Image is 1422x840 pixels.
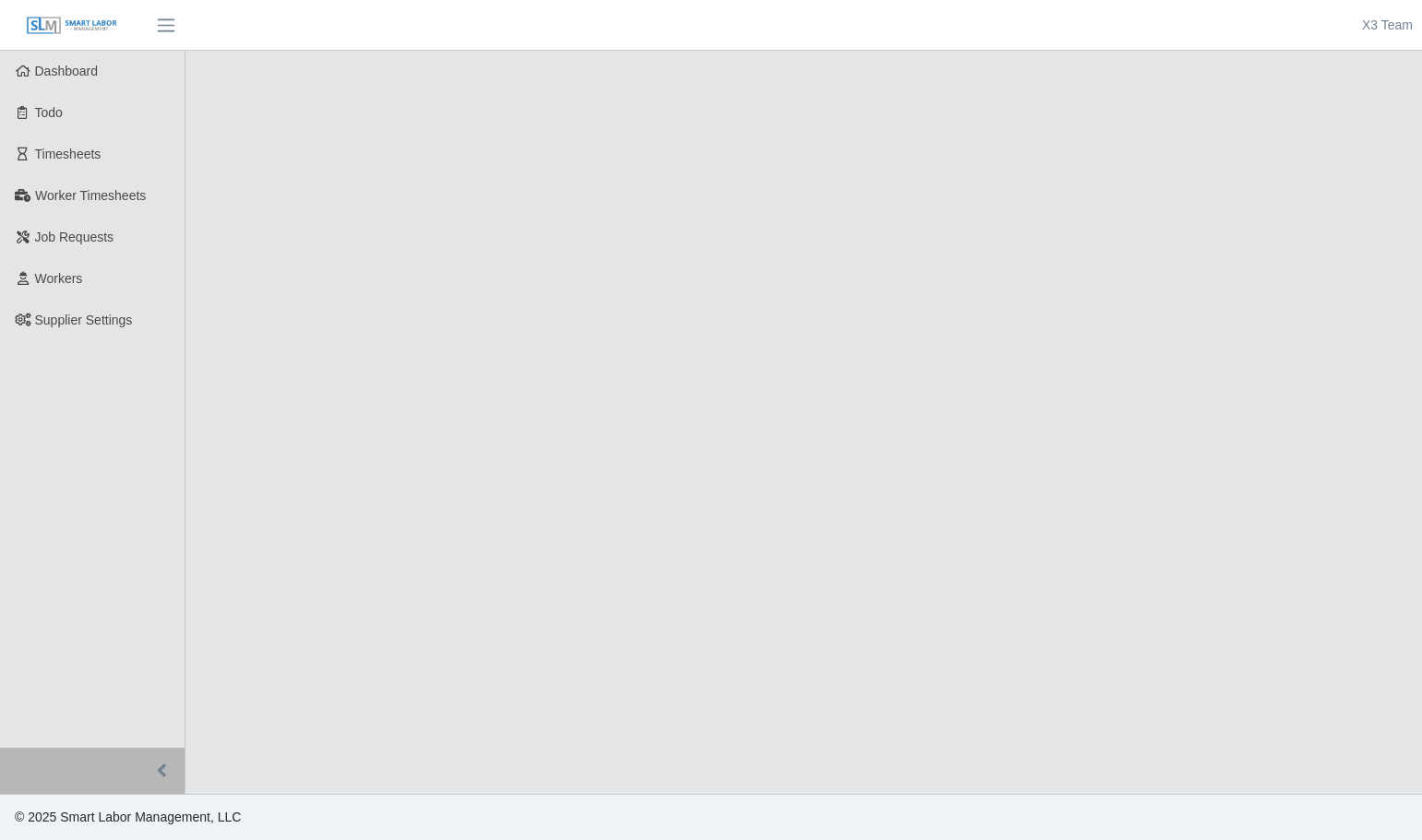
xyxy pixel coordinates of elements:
span: Workers [35,271,83,286]
span: © 2025 Smart Labor Management, LLC [15,810,241,824]
a: X3 Team [1362,16,1413,35]
span: Todo [35,105,63,120]
span: Dashboard [35,64,99,78]
span: Job Requests [35,230,114,244]
img: SLM Logo [26,16,118,36]
span: Worker Timesheets [35,188,146,203]
span: Supplier Settings [35,313,133,327]
span: Timesheets [35,147,102,161]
